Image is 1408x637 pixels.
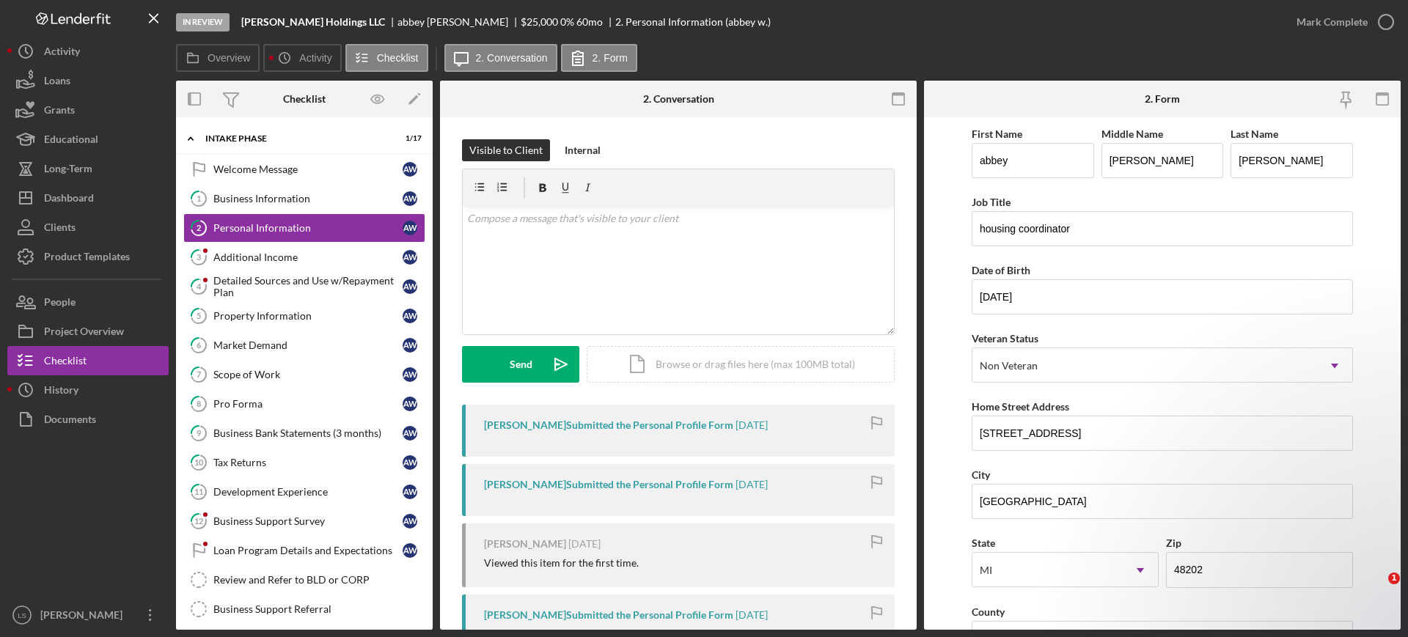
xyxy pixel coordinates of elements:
label: Last Name [1231,128,1278,140]
tspan: 8 [197,399,201,408]
div: Checklist [283,93,326,105]
div: Mark Complete [1297,7,1368,37]
label: Date of Birth [972,264,1030,276]
button: Checklist [345,44,428,72]
div: 60 mo [576,16,603,28]
label: First Name [972,128,1022,140]
button: History [7,375,169,405]
label: County [972,605,1005,618]
label: 2. Form [593,52,628,64]
button: Send [462,346,579,383]
div: Activity [44,37,80,70]
div: History [44,375,78,408]
div: Review and Refer to BLD or CORP [213,574,425,586]
a: 9Business Bank Statements (3 months)aw [183,419,425,448]
label: Home Street Address [972,400,1069,413]
div: MI [980,564,992,576]
div: Detailed Sources and Use w/Repayment Plan [213,275,403,298]
button: Overview [176,44,260,72]
tspan: 7 [197,369,202,379]
div: a w [403,162,417,177]
div: a w [403,338,417,353]
div: 2. Form [1145,93,1180,105]
span: 1 [1388,572,1400,584]
div: a w [403,485,417,499]
div: a w [403,191,417,206]
tspan: 9 [197,428,202,438]
div: 1 / 17 [395,134,422,143]
div: 2. Personal Information (abbey w.) [615,16,771,28]
a: Clients [7,213,169,242]
button: 2. Form [561,44,637,72]
button: LS[PERSON_NAME] [7,600,169,630]
div: Checklist [44,346,87,379]
time: 2025-07-31 00:33 [736,479,768,490]
div: Educational [44,125,98,158]
text: LS [18,611,26,619]
label: Middle Name [1101,128,1163,140]
button: Product Templates [7,242,169,271]
tspan: 1 [197,194,201,203]
div: Market Demand [213,339,403,351]
div: a w [403,367,417,382]
span: $25,000 [521,15,558,28]
time: 2025-07-31 00:31 [736,609,768,621]
div: Internal [565,139,601,161]
button: Checklist [7,346,169,375]
tspan: 3 [197,252,201,262]
tspan: 2 [197,223,201,232]
a: 2Personal Informationaw [183,213,425,243]
b: [PERSON_NAME] Holdings LLC [241,16,385,28]
div: Intake Phase [205,134,385,143]
div: Tax Returns [213,457,403,468]
div: a w [403,221,417,235]
div: Welcome Message [213,163,403,175]
div: Grants [44,95,75,128]
div: Loan Program Details and Expectations [213,545,403,556]
div: a w [403,426,417,441]
div: In Review [176,13,230,32]
button: Loans [7,66,169,95]
div: Business Support Survey [213,515,403,527]
div: a w [403,309,417,323]
button: 2. Conversation [444,44,557,72]
a: 6Market Demandaw [183,331,425,360]
button: Educational [7,125,169,154]
label: 2. Conversation [476,52,548,64]
div: Personal Information [213,222,403,234]
div: Additional Income [213,251,403,263]
div: a w [403,250,417,265]
a: 10Tax Returnsaw [183,448,425,477]
div: Visible to Client [469,139,543,161]
div: 2. Conversation [643,93,714,105]
button: Project Overview [7,317,169,346]
a: 12Business Support Surveyaw [183,507,425,536]
a: 3Additional Incomeaw [183,243,425,272]
a: Dashboard [7,183,169,213]
button: People [7,287,169,317]
div: Development Experience [213,486,403,498]
a: Review and Refer to BLD or CORP [183,565,425,594]
tspan: 6 [197,340,202,350]
button: Grants [7,95,169,125]
time: 2025-07-31 00:32 [568,538,601,550]
label: Overview [208,52,250,64]
button: Mark Complete [1282,7,1401,37]
tspan: 11 [194,487,203,496]
div: Business Bank Statements (3 months) [213,427,403,439]
div: a w [403,514,417,529]
button: Long-Term [7,154,169,183]
button: Activity [263,44,341,72]
div: a w [403,279,417,294]
div: [PERSON_NAME] Submitted the Personal Profile Form [484,419,733,431]
a: 8Pro Formaaw [183,389,425,419]
time: 2025-07-31 00:33 [736,419,768,431]
a: 5Property Informationaw [183,301,425,331]
div: abbey [PERSON_NAME] [397,16,521,28]
div: [PERSON_NAME] [484,538,566,550]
